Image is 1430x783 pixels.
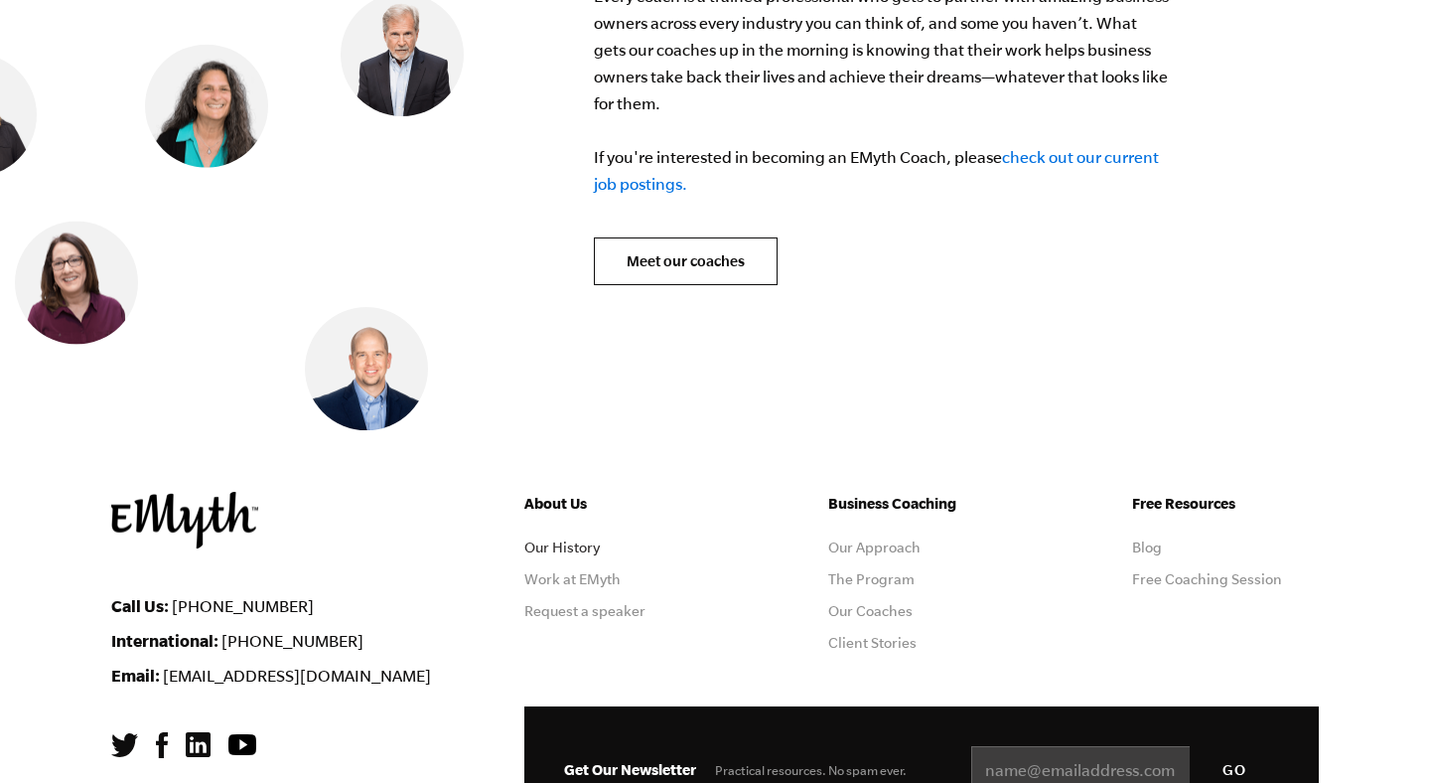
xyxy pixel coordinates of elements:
[221,632,363,650] a: [PHONE_NUMBER]
[15,222,138,345] img: Melinda Lawson, EMyth Business Coach
[163,667,431,685] a: [EMAIL_ADDRESS][DOMAIN_NAME]
[524,603,645,619] a: Request a speaker
[828,540,921,555] a: Our Approach
[1132,540,1162,555] a: Blog
[1132,492,1319,516] h5: Free Resources
[564,761,696,778] span: Get Our Newsletter
[1331,688,1430,783] iframe: Chat Widget
[1132,571,1282,587] a: Free Coaching Session
[828,603,913,619] a: Our Coaches
[828,635,917,651] a: Client Stories
[111,733,138,757] img: Twitter
[156,732,168,758] img: Facebook
[828,492,1015,516] h5: Business Coaching
[186,732,211,757] img: LinkedIn
[145,45,268,168] img: Judith Lerner, EMyth Business Coach
[111,631,218,650] strong: International:
[524,540,600,555] a: Our History
[524,571,621,587] a: Work at EMyth
[228,734,256,755] img: YouTube
[111,666,160,685] strong: Email:
[715,763,907,778] span: Practical resources. No spam ever.
[305,308,428,431] img: Jonathan Slater, EMyth Business Coach
[111,596,169,615] strong: Call Us:
[594,148,1159,193] a: check out our current job postings.
[594,237,778,285] a: Meet our coaches
[172,597,314,615] a: [PHONE_NUMBER]
[111,492,258,548] img: EMyth
[828,571,915,587] a: The Program
[524,492,711,516] h5: About Us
